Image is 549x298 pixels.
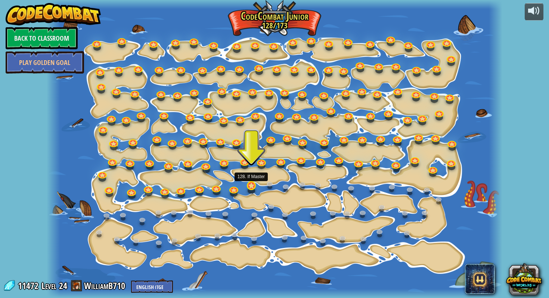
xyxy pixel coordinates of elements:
a: Back to Classroom [6,27,78,49]
img: CodeCombat - Learn how to code by playing a game [6,3,101,25]
span: Level [41,280,56,292]
button: Adjust volume [525,3,543,21]
a: Play Golden Goal [6,51,84,74]
a: WilliamB710 [84,280,127,292]
span: 11472 [18,280,41,292]
span: 24 [59,280,67,292]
